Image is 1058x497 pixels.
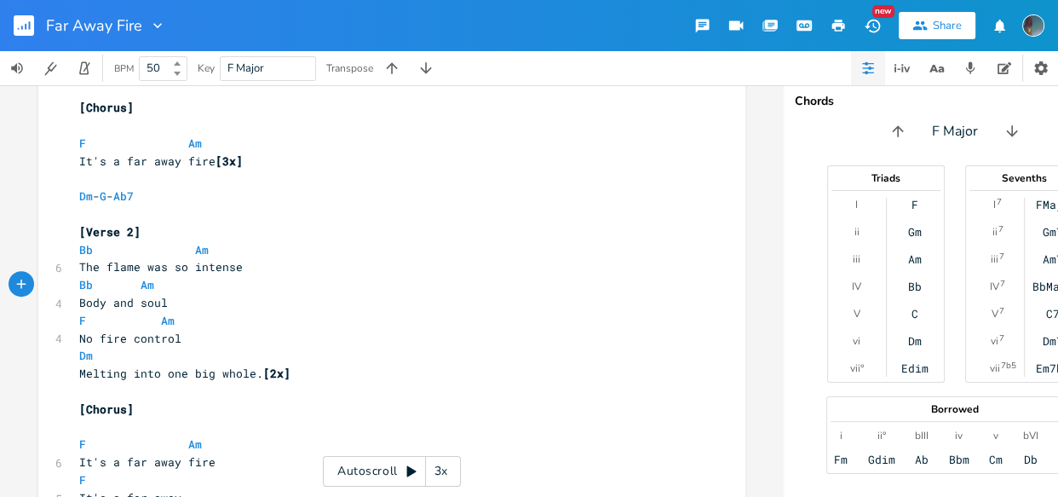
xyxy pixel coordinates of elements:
sup: 7b5 [1001,359,1016,373]
button: New [855,10,889,41]
div: v [993,429,998,442]
span: Am [161,313,175,328]
div: i [840,429,842,442]
div: Edim [901,361,929,375]
div: Cm [989,453,1003,466]
div: iv [955,429,963,442]
span: [3x] [216,153,243,169]
span: F Major [227,61,264,76]
span: [Chorus] [79,100,134,115]
div: ii° [877,429,886,442]
span: - - [79,188,134,204]
div: vii° [850,361,864,375]
div: BPM [114,64,134,73]
span: No fire control [79,331,181,346]
div: Transpose [326,63,373,73]
div: I [993,198,996,211]
div: IV [990,280,999,293]
div: Ab [915,453,929,466]
span: Am [188,436,202,452]
span: [Chorus] [79,402,134,417]
div: V [992,307,998,321]
span: Ab7 [113,188,134,204]
div: Fm [834,453,848,466]
div: Gm [908,225,922,239]
div: vii [990,361,1000,375]
div: I [855,198,858,211]
span: The flame was so intense [79,259,243,275]
span: F [79,136,86,151]
div: ii [992,225,998,239]
span: Am [141,277,154,292]
sup: 7 [997,195,1002,209]
sup: 7 [998,222,1003,236]
div: F [911,198,918,211]
div: Am [908,252,922,266]
span: Bb [79,277,93,292]
div: New [872,5,894,18]
span: It's a far away fire [79,153,243,169]
button: Share [899,12,975,39]
sup: 7 [999,332,1004,345]
div: Bbm [949,453,969,466]
sup: 7 [999,250,1004,263]
div: bVI [1023,429,1038,442]
div: vi [991,334,998,348]
div: V [854,307,860,321]
div: 3x [426,456,457,487]
span: F Major [932,122,978,142]
span: F [79,313,86,328]
div: ii [854,225,860,239]
span: Dm [79,188,93,204]
div: Autoscroll [323,456,461,487]
div: Gdim [868,453,895,466]
span: Melting into one big whole. [79,366,297,381]
div: C [911,307,918,321]
span: Dm [79,348,93,363]
sup: 7 [999,304,1004,318]
span: Am [195,242,209,257]
div: Bb [908,280,922,293]
span: Far Away Fire [46,18,142,33]
span: F [79,472,86,488]
sup: 7 [1000,277,1005,291]
span: F [79,436,86,452]
span: [2x] [263,366,290,381]
div: iii [991,252,998,266]
span: Am [188,136,202,151]
span: G [100,188,106,204]
div: Db [1024,453,1038,466]
span: It's a far away fire [79,454,216,470]
div: Key [198,63,215,73]
img: Caio Langlois [1022,14,1044,37]
div: iii [853,252,860,266]
div: bIII [915,429,929,442]
span: Bb [79,242,93,257]
div: Dm [908,334,922,348]
span: Body and soul [79,295,168,310]
div: Share [933,18,962,33]
div: Triads [828,173,944,183]
div: IV [852,280,861,293]
span: [Verse 2] [79,224,141,240]
div: vi [853,334,860,348]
